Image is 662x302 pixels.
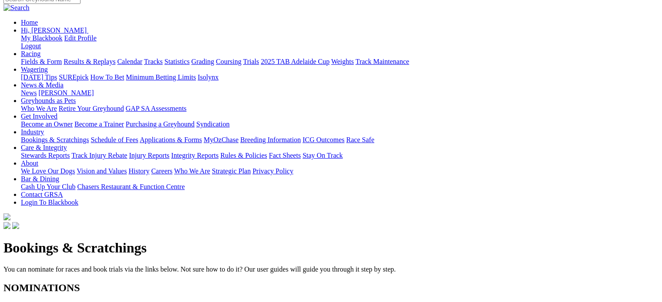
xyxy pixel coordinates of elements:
a: Weights [331,58,354,65]
a: Integrity Reports [171,152,218,159]
a: Become an Owner [21,120,73,128]
div: Get Involved [21,120,659,128]
a: Careers [151,167,172,175]
a: Track Injury Rebate [71,152,127,159]
a: Bar & Dining [21,175,59,183]
div: News & Media [21,89,659,97]
div: Industry [21,136,659,144]
a: [DATE] Tips [21,73,57,81]
a: Schedule of Fees [91,136,138,143]
a: Become a Trainer [74,120,124,128]
a: SUREpick [59,73,88,81]
img: Search [3,4,30,12]
a: Retire Your Greyhound [59,105,124,112]
a: Stay On Track [302,152,343,159]
a: Bookings & Scratchings [21,136,89,143]
div: About [21,167,659,175]
a: Logout [21,42,41,50]
a: Hi, [PERSON_NAME] [21,27,88,34]
a: Racing [21,50,40,57]
a: News & Media [21,81,64,89]
a: Greyhounds as Pets [21,97,76,104]
a: Purchasing a Greyhound [126,120,195,128]
a: Who We Are [21,105,57,112]
a: Fact Sheets [269,152,301,159]
a: Strategic Plan [212,167,251,175]
p: You can nominate for races and book trials via the links below. Not sure how to do it? Our user g... [3,265,659,273]
a: We Love Our Dogs [21,167,75,175]
div: Greyhounds as Pets [21,105,659,113]
a: Fields & Form [21,58,62,65]
div: Bar & Dining [21,183,659,191]
span: Hi, [PERSON_NAME] [21,27,87,34]
a: Vision and Values [77,167,127,175]
a: GAP SA Assessments [126,105,187,112]
a: Chasers Restaurant & Function Centre [77,183,185,190]
a: Coursing [216,58,242,65]
a: Privacy Policy [252,167,293,175]
a: Grading [192,58,214,65]
a: ICG Outcomes [302,136,344,143]
a: How To Bet [91,73,124,81]
a: Stewards Reports [21,152,70,159]
a: Results & Replays [64,58,115,65]
a: Contact GRSA [21,191,63,198]
img: logo-grsa-white.png [3,213,10,220]
img: facebook.svg [3,222,10,229]
div: Wagering [21,73,659,81]
a: Home [21,19,38,26]
h1: Bookings & Scratchings [3,240,659,256]
a: Who We Are [174,167,210,175]
a: Calendar [117,58,142,65]
img: twitter.svg [12,222,19,229]
a: [PERSON_NAME] [38,89,94,96]
a: Cash Up Your Club [21,183,75,190]
a: Login To Blackbook [21,199,78,206]
a: Syndication [196,120,229,128]
a: Care & Integrity [21,144,67,151]
div: Care & Integrity [21,152,659,159]
a: Minimum Betting Limits [126,73,196,81]
a: Isolynx [198,73,218,81]
a: About [21,159,38,167]
div: Hi, [PERSON_NAME] [21,34,659,50]
a: Edit Profile [64,34,97,42]
a: Race Safe [346,136,374,143]
a: Breeding Information [240,136,301,143]
a: Tracks [144,58,163,65]
a: History [128,167,149,175]
a: Statistics [165,58,190,65]
a: My Blackbook [21,34,63,42]
a: News [21,89,37,96]
a: Wagering [21,66,48,73]
a: Rules & Policies [220,152,267,159]
a: Get Involved [21,113,57,120]
a: Track Maintenance [356,58,409,65]
a: Trials [243,58,259,65]
a: Injury Reports [129,152,169,159]
div: Racing [21,58,659,66]
a: 2025 TAB Adelaide Cup [261,58,329,65]
h2: NOMINATIONS [3,282,659,294]
a: MyOzChase [204,136,239,143]
a: Industry [21,128,44,136]
a: Applications & Forms [140,136,202,143]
